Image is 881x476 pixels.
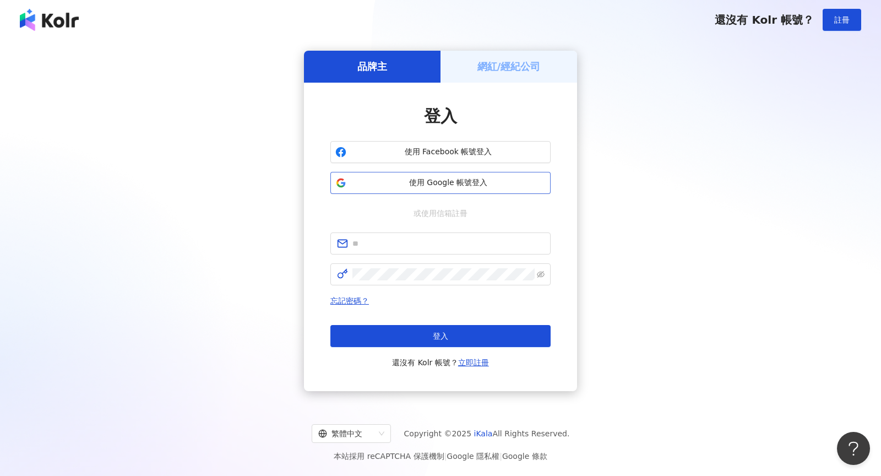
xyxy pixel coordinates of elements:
[834,15,850,24] span: 註冊
[404,427,570,440] span: Copyright © 2025 All Rights Reserved.
[715,13,814,26] span: 還沒有 Kolr 帳號？
[392,356,489,369] span: 還沒有 Kolr 帳號？
[20,9,79,31] img: logo
[351,147,546,158] span: 使用 Facebook 帳號登入
[837,432,870,465] iframe: Help Scout Beacon - Open
[477,59,541,73] h5: 網紅/經紀公司
[357,59,387,73] h5: 品牌主
[447,452,499,461] a: Google 隱私權
[330,296,369,305] a: 忘記密碼？
[474,429,493,438] a: iKala
[537,271,545,278] span: eye-invisible
[351,177,546,188] span: 使用 Google 帳號登入
[318,425,374,442] div: 繁體中文
[499,452,502,461] span: |
[424,106,457,126] span: 登入
[458,358,489,367] a: 立即註冊
[334,450,547,463] span: 本站採用 reCAPTCHA 保護機制
[823,9,861,31] button: 註冊
[330,141,551,163] button: 使用 Facebook 帳號登入
[433,332,448,340] span: 登入
[406,207,475,219] span: 或使用信箱註冊
[330,172,551,194] button: 使用 Google 帳號登入
[502,452,547,461] a: Google 條款
[330,325,551,347] button: 登入
[444,452,447,461] span: |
